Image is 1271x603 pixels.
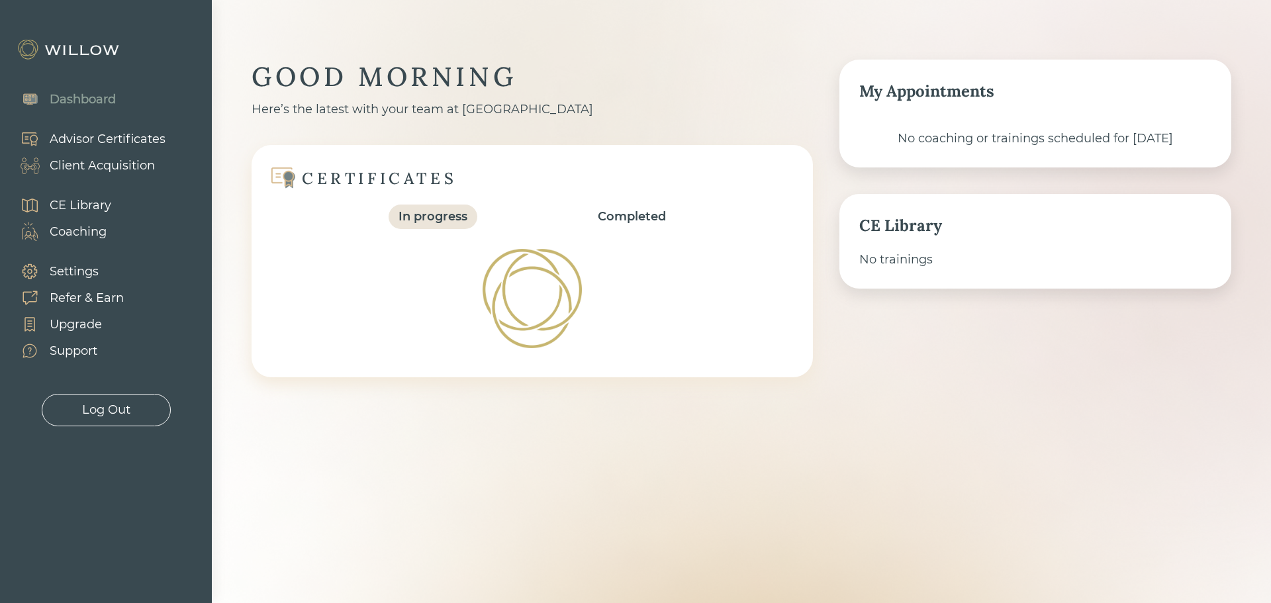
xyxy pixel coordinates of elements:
[50,316,102,334] div: Upgrade
[302,168,457,189] div: CERTIFICATES
[50,130,165,148] div: Advisor Certificates
[859,214,1211,238] div: CE Library
[50,342,97,360] div: Support
[252,101,813,118] div: Here’s the latest with your team at [GEOGRAPHIC_DATA]
[50,223,107,241] div: Coaching
[859,251,1211,269] div: No trainings
[17,39,122,60] img: Willow
[7,126,165,152] a: Advisor Certificates
[859,130,1211,148] div: No coaching or trainings scheduled for [DATE]
[7,192,111,218] a: CE Library
[50,263,99,281] div: Settings
[82,401,130,419] div: Log Out
[7,86,116,113] a: Dashboard
[7,311,124,338] a: Upgrade
[598,208,666,226] div: Completed
[7,285,124,311] a: Refer & Earn
[50,197,111,214] div: CE Library
[7,152,165,179] a: Client Acquisition
[252,60,813,94] div: GOOD MORNING
[50,289,124,307] div: Refer & Earn
[50,91,116,109] div: Dashboard
[399,208,467,226] div: In progress
[50,157,155,175] div: Client Acquisition
[859,79,1211,103] div: My Appointments
[467,234,596,363] img: Loading!
[7,218,111,245] a: Coaching
[7,258,124,285] a: Settings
